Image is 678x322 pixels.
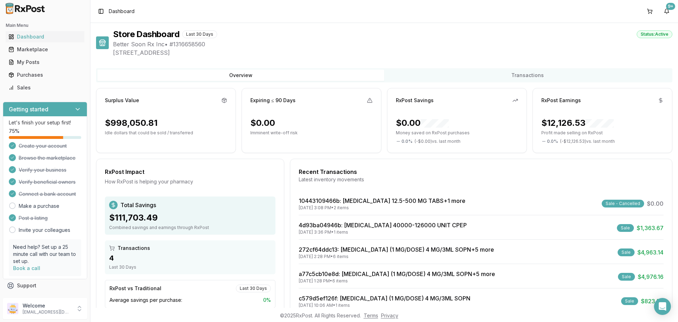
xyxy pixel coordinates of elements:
[299,168,664,176] div: Recent Transactions
[3,69,87,81] button: Purchases
[299,278,495,284] div: [DATE] 1:28 PM • 6 items
[8,33,82,40] div: Dashboard
[19,166,66,174] span: Verify your business
[541,130,664,136] p: Profit made selling on RxPost
[105,117,157,129] div: $998,050.81
[618,248,635,256] div: Sale
[9,119,81,126] p: Let's finish your setup first!
[9,128,19,135] span: 75 %
[541,117,614,129] div: $12,126.53
[299,222,467,229] a: 4d93ba04946b: [MEDICAL_DATA] 40000-126000 UNIT CPEP
[19,154,76,162] span: Browse the marketplace
[263,297,271,304] span: 0 %
[120,201,156,209] span: Total Savings
[23,309,72,315] p: [EMAIL_ADDRESS][DOMAIN_NAME]
[109,8,135,15] span: Dashboard
[109,285,161,292] div: RxPost vs Traditional
[415,139,460,144] span: ( - $0.00 ) vs. last month
[3,31,87,42] button: Dashboard
[9,105,48,113] h3: Getting started
[637,30,672,38] div: Status: Active
[6,81,84,94] a: Sales
[6,43,84,56] a: Marketplace
[3,3,48,14] img: RxPost Logo
[250,97,296,104] div: Expiring ≤ 90 Days
[19,215,48,222] span: Post a listing
[8,84,82,91] div: Sales
[105,178,275,185] div: How RxPost is helping your pharmacy
[19,178,76,186] span: Verify beneficial owners
[364,312,378,318] a: Terms
[3,57,87,68] button: My Posts
[396,97,434,104] div: RxPost Savings
[618,273,635,281] div: Sale
[97,70,384,81] button: Overview
[250,117,275,129] div: $0.00
[113,48,672,57] span: [STREET_ADDRESS]
[118,245,150,252] span: Transactions
[602,200,644,207] div: Sale - Cancelled
[402,139,412,144] span: 0.0 %
[113,40,672,48] span: Better Soon Rx Inc • # 1316658560
[109,297,182,304] span: Average savings per purchase:
[8,71,82,78] div: Purchases
[666,3,675,10] div: 9+
[299,197,465,204] a: 10443109466b: [MEDICAL_DATA] 12.5-500 MG TABS+1 more
[6,69,84,81] a: Purchases
[236,285,271,292] div: Last 30 Days
[299,295,470,302] a: c579d5ef126f: [MEDICAL_DATA] (1 MG/DOSE) 4 MG/3ML SOPN
[637,248,664,257] span: $4,963.14
[396,130,518,136] p: Money saved on RxPost purchases
[381,312,398,318] a: Privacy
[3,292,87,305] button: Feedback
[641,297,664,305] span: $823.55
[6,56,84,69] a: My Posts
[109,253,271,263] div: 4
[13,265,40,271] a: Book a call
[299,229,467,235] div: [DATE] 3:36 PM • 1 items
[109,212,271,223] div: $111,703.49
[13,244,77,265] p: Need help? Set up a 25 minute call with our team to set up.
[8,46,82,53] div: Marketplace
[6,23,84,28] h2: Main Menu
[6,30,84,43] a: Dashboard
[109,8,135,15] nav: breadcrumb
[109,225,271,230] div: Combined savings and earnings through RxPost
[19,191,76,198] span: Connect a bank account
[8,59,82,66] div: My Posts
[105,97,139,104] div: Surplus Value
[654,298,671,315] div: Open Intercom Messenger
[17,295,41,302] span: Feedback
[19,203,59,210] a: Make a purchase
[3,279,87,292] button: Support
[23,302,72,309] p: Welcome
[560,139,615,144] span: ( - $12,126.53 ) vs. last month
[299,246,494,253] a: 272cf64ddc13: [MEDICAL_DATA] (1 MG/DOSE) 4 MG/3ML SOPN+5 more
[647,199,664,208] span: $0.00
[109,264,271,270] div: Last 30 Days
[299,254,494,259] div: [DATE] 2:28 PM • 6 items
[105,168,275,176] div: RxPost Impact
[621,297,638,305] div: Sale
[3,82,87,93] button: Sales
[299,270,495,277] a: a77c5cb10e8d: [MEDICAL_DATA] (1 MG/DOSE) 4 MG/3ML SOPN+5 more
[547,139,558,144] span: 0.0 %
[396,117,449,129] div: $0.00
[299,303,470,308] div: [DATE] 10:06 AM • 1 items
[637,224,664,232] span: $1,363.67
[113,29,179,40] h1: Store Dashboard
[19,227,70,234] a: Invite your colleagues
[3,44,87,55] button: Marketplace
[299,205,465,211] div: [DATE] 3:08 PM • 2 items
[19,142,67,150] span: Create your account
[7,303,18,314] img: User avatar
[541,97,581,104] div: RxPost Earnings
[617,224,634,232] div: Sale
[105,130,227,136] p: Idle dollars that could be sold / transferred
[661,6,672,17] button: 9+
[299,176,664,183] div: Latest inventory movements
[638,273,664,281] span: $4,976.16
[250,130,373,136] p: Imminent write-off risk
[182,30,217,38] div: Last 30 Days
[384,70,671,81] button: Transactions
